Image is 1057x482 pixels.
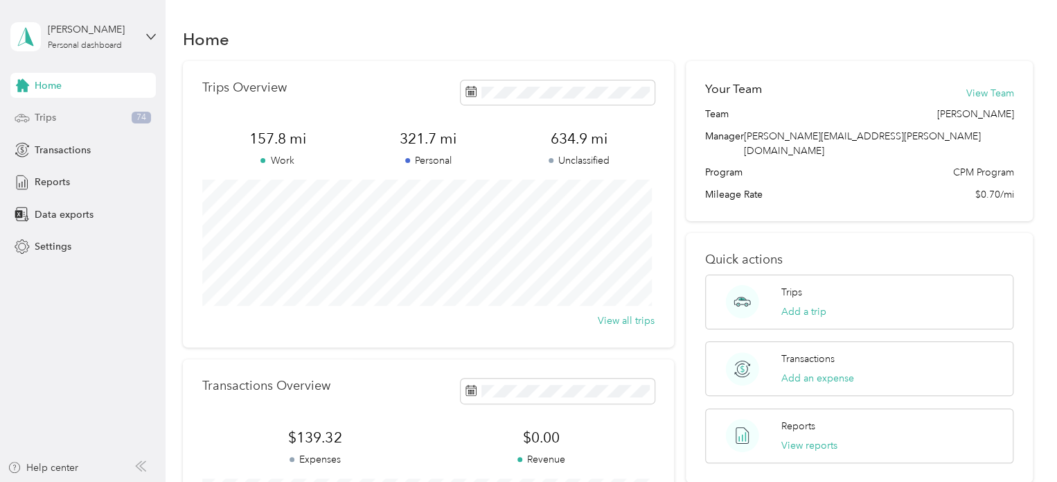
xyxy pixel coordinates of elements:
span: $0.00 [428,428,654,447]
div: [PERSON_NAME] [48,22,134,37]
h1: Home [183,32,229,46]
p: Work [202,153,353,168]
span: CPM Program [952,165,1013,180]
div: Personal dashboard [48,42,122,50]
span: Mileage Rate [705,187,763,202]
span: Transactions [35,143,91,157]
span: [PERSON_NAME] [936,107,1013,121]
span: 321.7 mi [353,129,504,148]
span: Trips [35,110,56,125]
p: Personal [353,153,504,168]
span: Settings [35,239,71,254]
p: Transactions Overview [202,379,330,393]
p: Trips Overview [202,80,287,95]
span: 634.9 mi [504,129,655,148]
button: View reports [781,438,837,453]
p: Transactions [781,352,835,366]
button: View Team [966,86,1013,101]
p: Reports [781,419,815,433]
span: $0.70/mi [975,187,1013,202]
button: View all trips [598,313,655,328]
span: Home [35,78,62,93]
p: Revenue [428,452,654,467]
button: Add an expense [781,371,854,386]
span: Data exports [35,207,94,222]
button: Help center [8,461,78,475]
iframe: Everlance-gr Chat Button Frame [979,404,1057,482]
p: Trips [781,285,802,300]
span: $139.32 [202,428,428,447]
p: Expenses [202,452,428,467]
span: 74 [132,112,151,124]
p: Quick actions [705,252,1013,267]
span: [PERSON_NAME][EMAIL_ADDRESS][PERSON_NAME][DOMAIN_NAME] [744,130,981,157]
p: Unclassified [504,153,655,168]
button: Add a trip [781,304,826,319]
span: Program [705,165,743,180]
span: 157.8 mi [202,129,353,148]
span: Team [705,107,729,121]
span: Manager [705,129,744,158]
h2: Your Team [705,80,762,98]
span: Reports [35,175,70,189]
